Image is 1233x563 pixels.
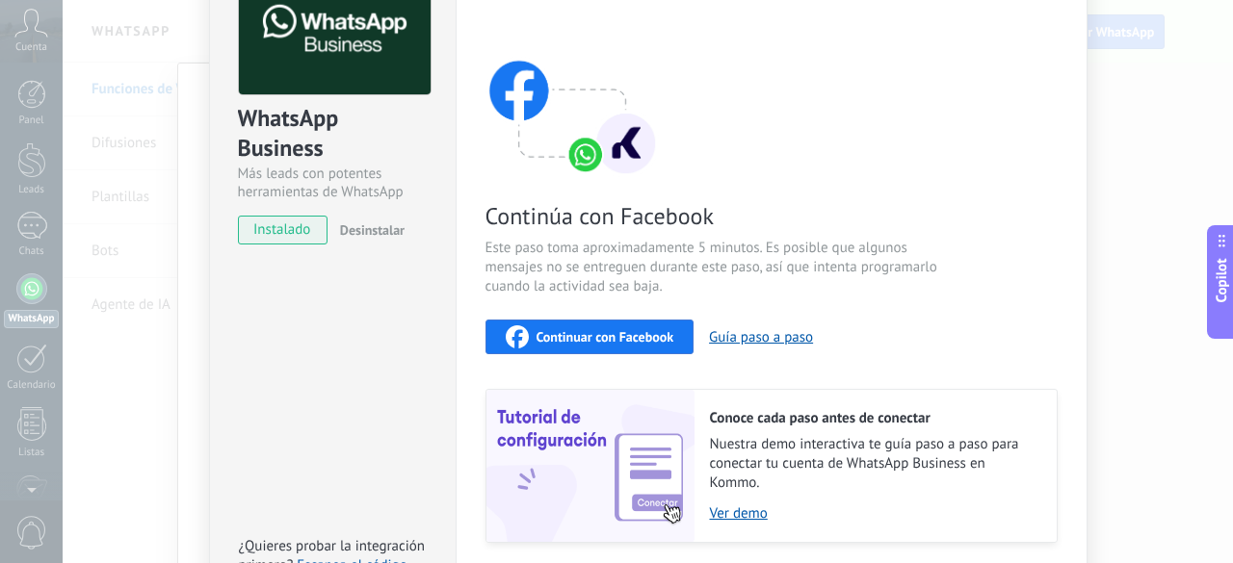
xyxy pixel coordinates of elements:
span: instalado [239,216,327,244]
button: Continuar con Facebook [485,320,695,354]
span: Continuar con Facebook [537,330,674,344]
span: Continúa con Facebook [485,201,944,231]
h2: Conoce cada paso antes de conectar [710,409,1037,427]
button: Desinstalar [332,216,405,244]
div: WhatsApp Business [238,103,428,165]
span: Desinstalar [340,221,405,239]
button: Guía paso a paso [709,328,813,346]
span: Nuestra demo interactiva te guía paso a paso para conectar tu cuenta de WhatsApp Business en Kommo. [710,435,1037,493]
a: Ver demo [710,504,1037,523]
span: Copilot [1212,258,1231,302]
img: connect with facebook [485,23,659,177]
span: Este paso toma aproximadamente 5 minutos. Es posible que algunos mensajes no se entreguen durante... [485,239,944,296]
div: Más leads con potentes herramientas de WhatsApp [238,165,428,201]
